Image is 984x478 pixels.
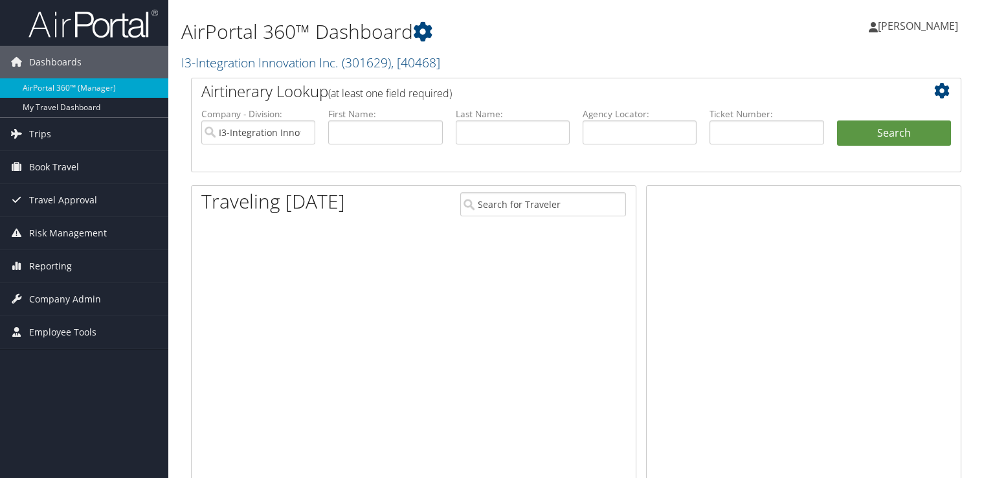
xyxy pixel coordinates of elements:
[29,151,79,183] span: Book Travel
[181,54,440,71] a: I3-Integration Innovation Inc.
[869,6,971,45] a: [PERSON_NAME]
[181,18,708,45] h1: AirPortal 360™ Dashboard
[456,108,570,120] label: Last Name:
[201,188,345,215] h1: Traveling [DATE]
[201,80,887,102] h2: Airtinerary Lookup
[328,86,452,100] span: (at least one field required)
[878,19,958,33] span: [PERSON_NAME]
[29,46,82,78] span: Dashboards
[201,108,315,120] label: Company - Division:
[29,184,97,216] span: Travel Approval
[29,217,107,249] span: Risk Management
[342,54,391,71] span: ( 301629 )
[29,118,51,150] span: Trips
[328,108,442,120] label: First Name:
[29,283,101,315] span: Company Admin
[583,108,697,120] label: Agency Locator:
[710,108,823,120] label: Ticket Number:
[28,8,158,39] img: airportal-logo.png
[837,120,951,146] button: Search
[29,316,96,348] span: Employee Tools
[460,192,626,216] input: Search for Traveler
[391,54,440,71] span: , [ 40468 ]
[29,250,72,282] span: Reporting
